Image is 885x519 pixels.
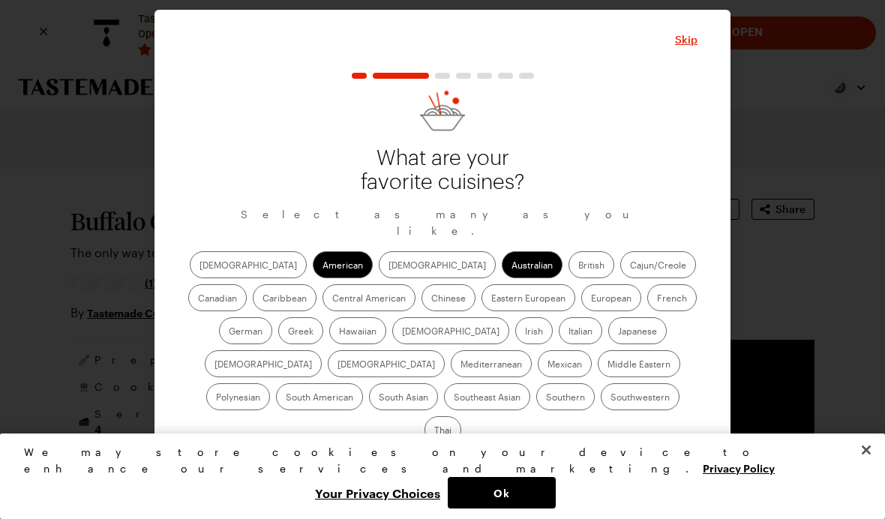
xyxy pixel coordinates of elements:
[598,350,680,377] label: Middle Eastern
[24,444,848,477] div: We may store cookies on your device to enhance our services and marketing.
[392,317,509,344] label: [DEMOGRAPHIC_DATA]
[352,146,532,194] p: What are your favorite cuisines?
[448,477,556,508] button: Ok
[205,350,322,377] label: [DEMOGRAPHIC_DATA]
[190,251,307,278] label: [DEMOGRAPHIC_DATA]
[187,206,697,239] p: Select as many as you like.
[278,317,323,344] label: Greek
[608,317,667,344] label: Japanese
[369,383,438,410] label: South Asian
[601,383,679,410] label: Southwestern
[481,284,575,311] label: Eastern European
[379,251,496,278] label: [DEMOGRAPHIC_DATA]
[424,416,461,443] label: Thai
[307,477,448,508] button: Your Privacy Choices
[675,32,697,47] span: Skip
[188,284,247,311] label: Canadian
[451,350,532,377] label: Mediterranean
[421,284,475,311] label: Chinese
[515,317,553,344] label: Irish
[322,284,415,311] label: Central American
[620,251,696,278] label: Cajun/Creole
[647,284,697,311] label: French
[276,383,363,410] label: South American
[253,284,316,311] label: Caribbean
[313,251,373,278] label: American
[219,317,272,344] label: German
[502,251,562,278] label: Australian
[538,350,592,377] label: Mexican
[444,383,530,410] label: Southeast Asian
[328,350,445,377] label: [DEMOGRAPHIC_DATA]
[329,317,386,344] label: Hawaiian
[568,251,614,278] label: British
[703,460,775,475] a: More information about your privacy, opens in a new tab
[581,284,641,311] label: European
[536,383,595,410] label: Southern
[559,317,602,344] label: Italian
[850,433,883,466] button: Close
[675,32,697,47] button: Close
[206,383,270,410] label: Polynesian
[24,444,848,508] div: Privacy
